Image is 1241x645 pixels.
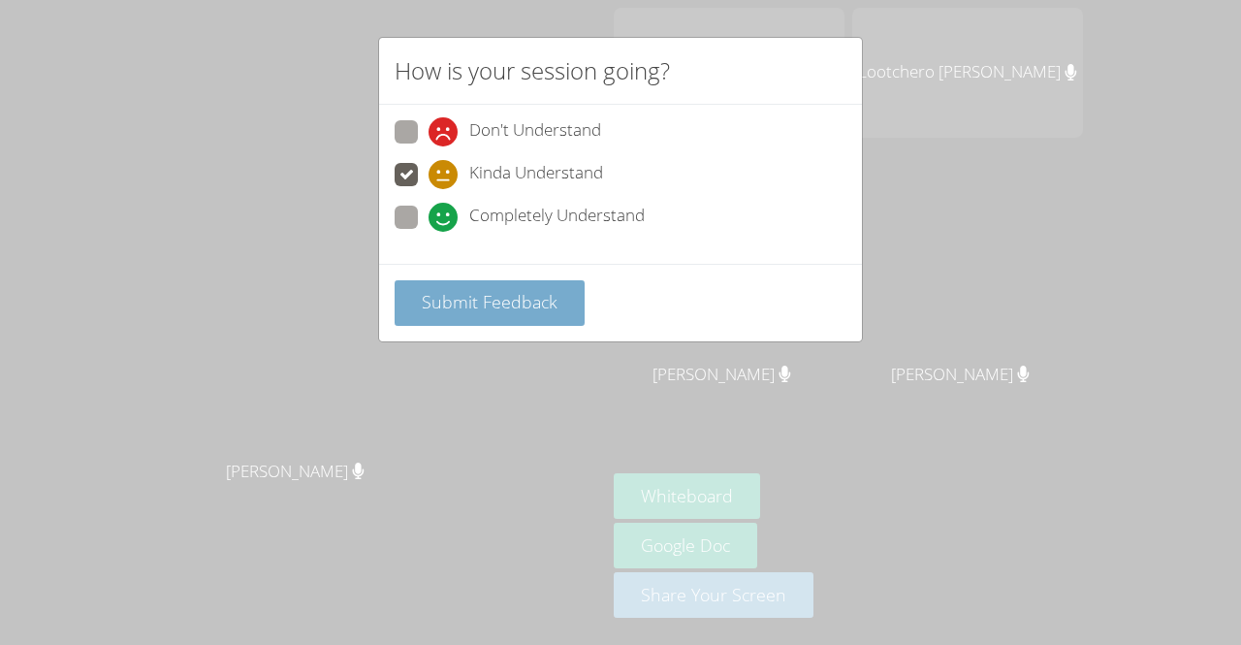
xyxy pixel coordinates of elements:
span: Submit Feedback [422,290,557,313]
h2: How is your session going? [395,53,670,88]
span: Kinda Understand [469,160,603,189]
span: Completely Understand [469,203,645,232]
button: Submit Feedback [395,280,585,326]
span: Don't Understand [469,117,601,146]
